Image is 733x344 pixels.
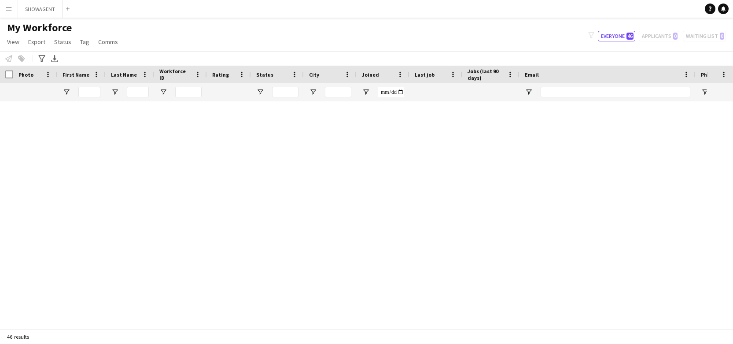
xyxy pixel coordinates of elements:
[701,71,716,78] span: Phone
[18,71,33,78] span: Photo
[54,38,71,46] span: Status
[256,88,264,96] button: Open Filter Menu
[159,88,167,96] button: Open Filter Menu
[362,71,379,78] span: Joined
[25,36,49,48] a: Export
[63,88,70,96] button: Open Filter Menu
[63,71,89,78] span: First Name
[541,87,690,97] input: Email Filter Input
[256,71,273,78] span: Status
[378,87,404,97] input: Joined Filter Input
[325,87,351,97] input: City Filter Input
[525,88,533,96] button: Open Filter Menu
[78,87,100,97] input: First Name Filter Input
[598,31,635,41] button: Everyone46
[37,53,47,64] app-action-btn: Advanced filters
[309,71,319,78] span: City
[212,71,229,78] span: Rating
[309,88,317,96] button: Open Filter Menu
[80,38,89,46] span: Tag
[127,87,149,97] input: Last Name Filter Input
[7,38,19,46] span: View
[77,36,93,48] a: Tag
[111,88,119,96] button: Open Filter Menu
[362,88,370,96] button: Open Filter Menu
[111,71,137,78] span: Last Name
[415,71,435,78] span: Last job
[626,33,634,40] span: 46
[49,53,60,64] app-action-btn: Export XLSX
[159,68,191,81] span: Workforce ID
[4,36,23,48] a: View
[95,36,122,48] a: Comms
[98,38,118,46] span: Comms
[175,87,202,97] input: Workforce ID Filter Input
[468,68,504,81] span: Jobs (last 90 days)
[28,38,45,46] span: Export
[18,0,63,18] button: SHOWAGENT
[525,71,539,78] span: Email
[701,88,709,96] button: Open Filter Menu
[272,87,298,97] input: Status Filter Input
[7,21,72,34] span: My Workforce
[51,36,75,48] a: Status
